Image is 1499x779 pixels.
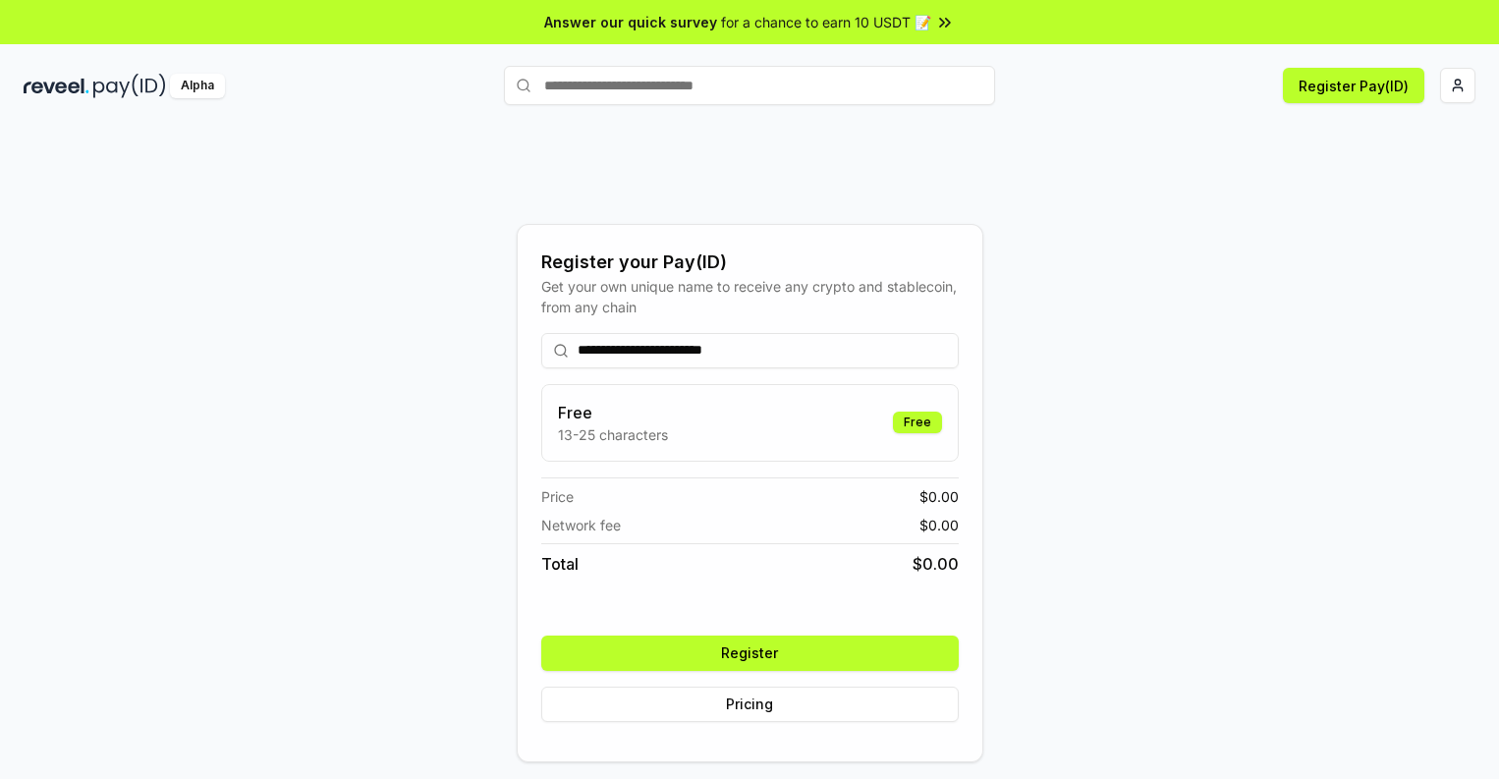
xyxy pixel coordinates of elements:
[913,552,959,576] span: $ 0.00
[558,424,668,445] p: 13-25 characters
[919,515,959,535] span: $ 0.00
[544,12,717,32] span: Answer our quick survey
[541,687,959,722] button: Pricing
[93,74,166,98] img: pay_id
[541,276,959,317] div: Get your own unique name to receive any crypto and stablecoin, from any chain
[541,249,959,276] div: Register your Pay(ID)
[541,636,959,671] button: Register
[170,74,225,98] div: Alpha
[893,412,942,433] div: Free
[1283,68,1424,103] button: Register Pay(ID)
[24,74,89,98] img: reveel_dark
[541,552,579,576] span: Total
[558,401,668,424] h3: Free
[541,515,621,535] span: Network fee
[721,12,931,32] span: for a chance to earn 10 USDT 📝
[541,486,574,507] span: Price
[919,486,959,507] span: $ 0.00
